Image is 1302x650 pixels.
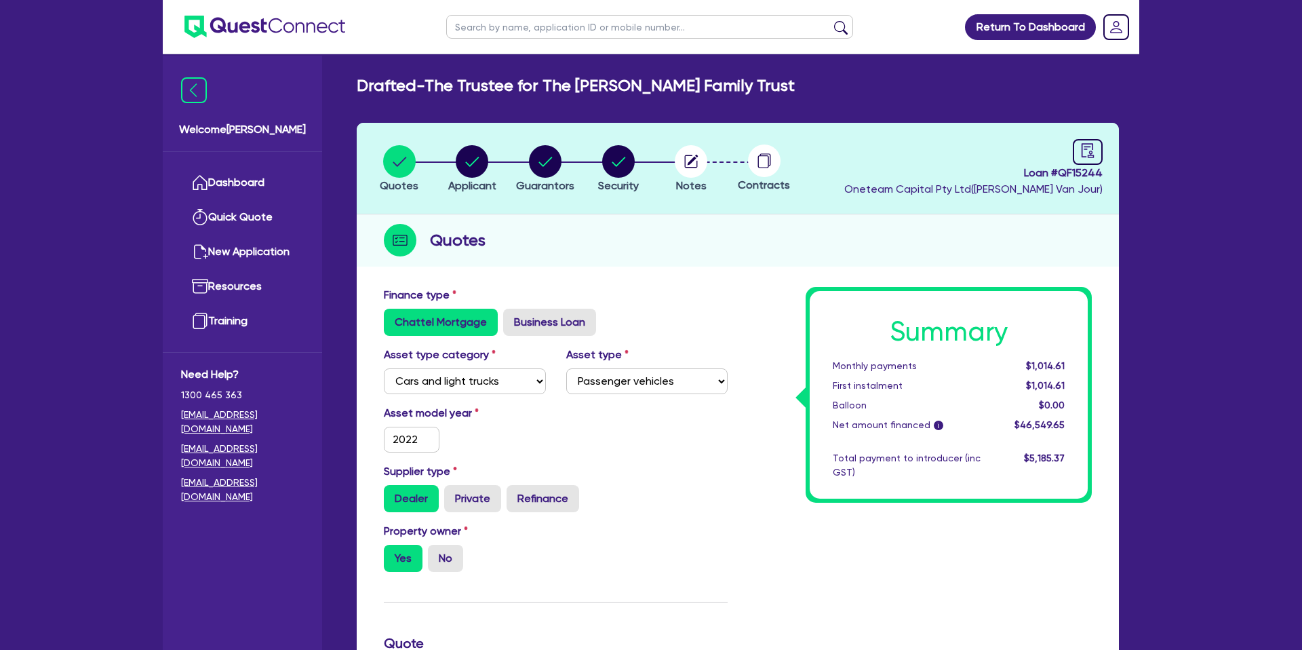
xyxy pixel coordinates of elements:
label: No [428,545,463,572]
a: Resources [181,269,304,304]
button: Guarantors [515,145,575,195]
span: $1,014.61 [1026,360,1065,371]
img: step-icon [384,224,416,256]
a: [EMAIL_ADDRESS][DOMAIN_NAME] [181,408,304,436]
span: 1300 465 363 [181,388,304,402]
label: Dealer [384,485,439,512]
img: resources [192,278,208,294]
img: quest-connect-logo-blue [184,16,345,38]
label: Property owner [384,523,468,539]
a: Dropdown toggle [1099,9,1134,45]
span: $46,549.65 [1014,419,1065,430]
span: Security [598,179,639,192]
label: Asset model year [374,405,556,421]
a: [EMAIL_ADDRESS][DOMAIN_NAME] [181,442,304,470]
span: $0.00 [1039,400,1065,410]
span: i [934,421,943,430]
span: Applicant [448,179,496,192]
div: Total payment to introducer (inc GST) [823,451,991,480]
span: $1,014.61 [1026,380,1065,391]
a: [EMAIL_ADDRESS][DOMAIN_NAME] [181,476,304,504]
a: New Application [181,235,304,269]
button: Security [597,145,639,195]
label: Business Loan [503,309,596,336]
span: $5,185.37 [1024,453,1065,463]
h1: Summary [833,316,1065,348]
span: Quotes [380,179,418,192]
button: Notes [674,145,708,195]
span: audit [1080,143,1095,158]
div: Net amount financed [823,418,991,432]
a: Return To Dashboard [965,14,1096,40]
label: Chattel Mortgage [384,309,498,336]
a: Dashboard [181,166,304,200]
a: Training [181,304,304,339]
a: Quick Quote [181,200,304,235]
span: Need Help? [181,366,304,383]
h2: Drafted - The Trustee for The [PERSON_NAME] Family Trust [357,76,795,96]
input: Search by name, application ID or mobile number... [446,15,853,39]
button: Applicant [448,145,497,195]
img: icon-menu-close [181,77,207,103]
span: Loan # QF15244 [844,165,1103,181]
label: Asset type category [384,347,496,363]
button: Quotes [379,145,419,195]
label: Yes [384,545,422,572]
img: quick-quote [192,209,208,225]
label: Refinance [507,485,579,512]
img: new-application [192,244,208,260]
span: Guarantors [516,179,574,192]
label: Asset type [566,347,629,363]
img: training [192,313,208,329]
a: audit [1073,139,1103,165]
span: Notes [676,179,707,192]
h2: Quotes [430,228,486,252]
div: Monthly payments [823,359,991,373]
label: Supplier type [384,463,457,480]
label: Finance type [384,287,456,303]
div: Balloon [823,398,991,413]
span: Contracts [738,178,790,191]
div: First instalment [823,379,991,393]
span: Oneteam Capital Pty Ltd ( [PERSON_NAME] Van Jour ) [844,183,1103,195]
span: Welcome [PERSON_NAME] [179,121,306,138]
label: Private [444,485,501,512]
